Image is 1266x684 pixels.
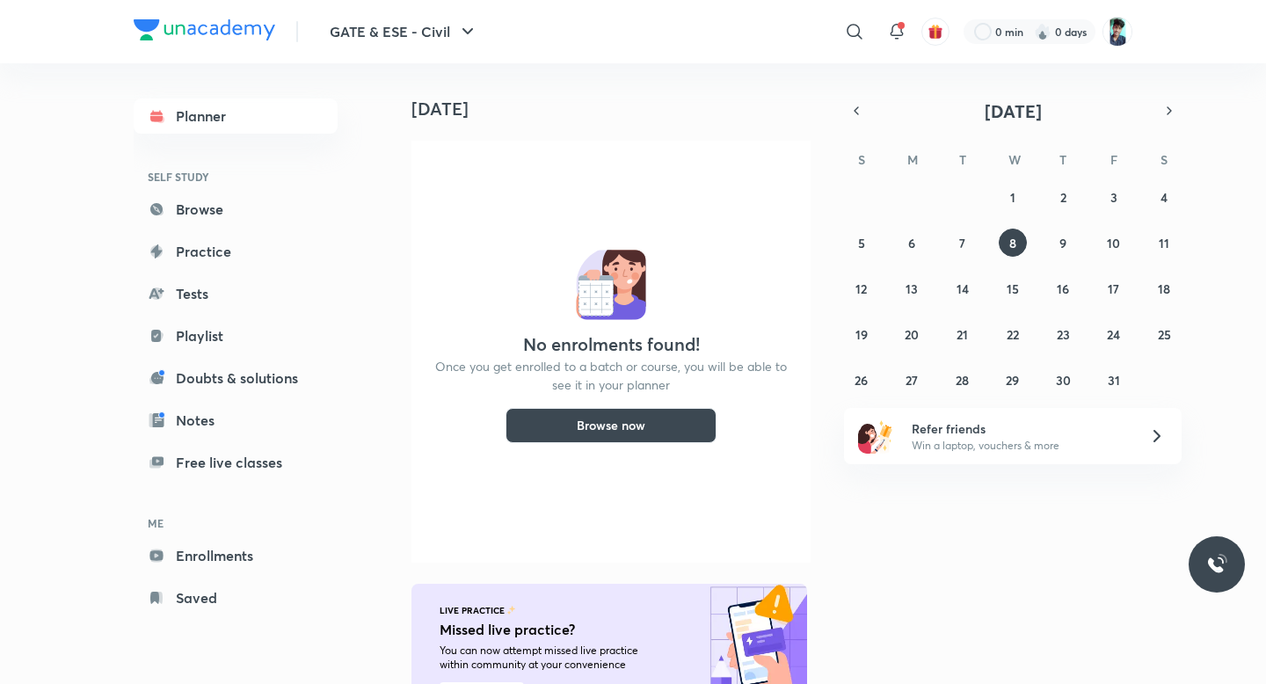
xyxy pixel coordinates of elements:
[134,19,275,40] img: Company Logo
[855,372,868,389] abbr: October 26, 2025
[523,334,700,355] h4: No enrolments found!
[985,99,1042,123] span: [DATE]
[858,235,865,251] abbr: October 5, 2025
[1057,326,1070,343] abbr: October 23, 2025
[134,403,338,438] a: Notes
[433,357,789,394] p: Once you get enrolled to a batch or course, you will be able to see it in your planner
[1009,235,1016,251] abbr: October 8, 2025
[912,419,1128,438] h6: Refer friends
[949,320,977,348] button: October 21, 2025
[848,320,876,348] button: October 19, 2025
[1008,151,1021,168] abbr: Wednesday
[848,229,876,257] button: October 5, 2025
[1159,235,1169,251] abbr: October 11, 2025
[1049,274,1077,302] button: October 16, 2025
[906,372,918,389] abbr: October 27, 2025
[1110,151,1117,168] abbr: Friday
[1100,366,1128,394] button: October 31, 2025
[855,326,868,343] abbr: October 19, 2025
[898,229,926,257] button: October 6, 2025
[1108,372,1120,389] abbr: October 31, 2025
[959,235,965,251] abbr: October 7, 2025
[576,250,646,320] img: No events
[134,360,338,396] a: Doubts & solutions
[1150,229,1178,257] button: October 11, 2025
[134,162,338,192] h6: SELF STUDY
[440,619,671,640] h5: Missed live practice?
[1059,235,1066,251] abbr: October 9, 2025
[134,445,338,480] a: Free live classes
[1107,326,1120,343] abbr: October 24, 2025
[1100,320,1128,348] button: October 24, 2025
[134,538,338,573] a: Enrollments
[898,366,926,394] button: October 27, 2025
[1150,320,1178,348] button: October 25, 2025
[134,508,338,538] h6: ME
[957,326,968,343] abbr: October 21, 2025
[898,274,926,302] button: October 13, 2025
[912,438,1128,454] p: Win a laptop, vouchers & more
[134,276,338,311] a: Tests
[1102,17,1132,47] img: Himanshu Raj
[1100,274,1128,302] button: October 17, 2025
[949,229,977,257] button: October 7, 2025
[906,280,918,297] abbr: October 13, 2025
[134,318,338,353] a: Playlist
[1034,23,1051,40] img: streak
[1057,280,1069,297] abbr: October 16, 2025
[1060,189,1066,206] abbr: October 2, 2025
[506,408,717,443] button: Browse now
[440,605,505,615] p: LIVE PRACTICE
[1150,183,1178,211] button: October 4, 2025
[921,18,949,46] button: avatar
[908,235,915,251] abbr: October 6, 2025
[898,320,926,348] button: October 20, 2025
[134,580,338,615] a: Saved
[869,98,1157,123] button: [DATE]
[1160,151,1168,168] abbr: Saturday
[999,274,1027,302] button: October 15, 2025
[1100,183,1128,211] button: October 3, 2025
[855,280,867,297] abbr: October 12, 2025
[1049,366,1077,394] button: October 30, 2025
[1006,372,1019,389] abbr: October 29, 2025
[907,151,918,168] abbr: Monday
[858,418,893,454] img: referral
[1010,189,1015,206] abbr: October 1, 2025
[411,98,825,120] h4: [DATE]
[1150,274,1178,302] button: October 18, 2025
[957,280,969,297] abbr: October 14, 2025
[440,644,666,672] p: You can now attempt missed live practice within community at your convenience
[1110,189,1117,206] abbr: October 3, 2025
[1049,320,1077,348] button: October 23, 2025
[506,605,516,615] img: feature
[134,98,338,134] a: Planner
[959,151,966,168] abbr: Tuesday
[905,326,919,343] abbr: October 20, 2025
[1100,229,1128,257] button: October 10, 2025
[1206,554,1227,575] img: ttu
[858,151,865,168] abbr: Sunday
[999,229,1027,257] button: October 8, 2025
[949,274,977,302] button: October 14, 2025
[1160,189,1168,206] abbr: October 4, 2025
[319,14,489,49] button: GATE & ESE - Civil
[1007,280,1019,297] abbr: October 15, 2025
[1158,326,1171,343] abbr: October 25, 2025
[1049,183,1077,211] button: October 2, 2025
[1059,151,1066,168] abbr: Thursday
[999,320,1027,348] button: October 22, 2025
[848,274,876,302] button: October 12, 2025
[1007,326,1019,343] abbr: October 22, 2025
[134,192,338,227] a: Browse
[1158,280,1170,297] abbr: October 18, 2025
[134,19,275,45] a: Company Logo
[1049,229,1077,257] button: October 9, 2025
[1107,235,1120,251] abbr: October 10, 2025
[999,366,1027,394] button: October 29, 2025
[928,24,943,40] img: avatar
[956,372,969,389] abbr: October 28, 2025
[1108,280,1119,297] abbr: October 17, 2025
[999,183,1027,211] button: October 1, 2025
[848,366,876,394] button: October 26, 2025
